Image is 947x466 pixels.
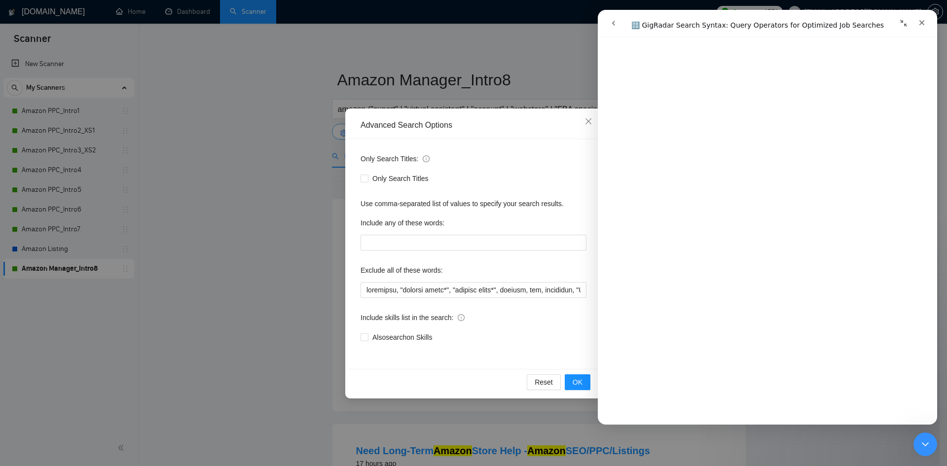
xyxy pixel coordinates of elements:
button: OK [565,374,590,390]
label: Exclude all of these words: [361,262,443,278]
span: info-circle [458,314,465,321]
iframe: Intercom live chat [913,432,937,456]
div: Use comma-separated list of values to specify your search results. [361,198,586,209]
label: Include any of these words: [361,215,444,231]
iframe: Intercom live chat [598,10,937,425]
span: Only Search Titles [368,173,433,184]
button: Close [575,108,602,135]
div: Advanced Search Options [361,120,586,131]
span: Include skills list in the search: [361,312,465,323]
span: Also search on Skills [368,332,436,343]
span: Reset [535,377,553,388]
button: Reset [527,374,561,390]
span: OK [573,377,583,388]
span: Only Search Titles: [361,153,430,164]
span: close [584,117,592,125]
span: info-circle [423,155,430,162]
